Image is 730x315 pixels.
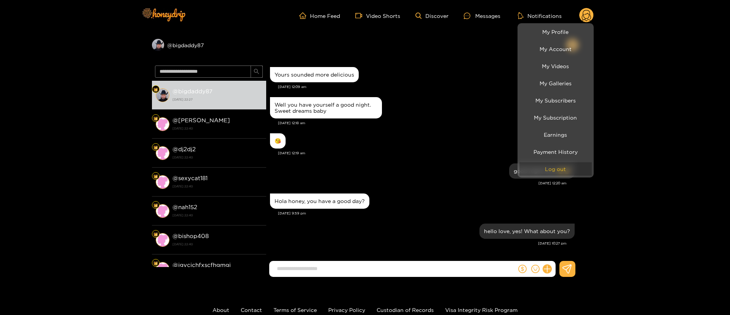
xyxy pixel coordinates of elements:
a: Earnings [519,128,592,141]
a: My Galleries [519,77,592,90]
a: My Account [519,42,592,56]
a: My Subscribers [519,94,592,107]
a: My Subscription [519,111,592,124]
a: Payment History [519,145,592,158]
button: Log out [519,162,592,176]
a: My Videos [519,59,592,73]
a: My Profile [519,25,592,38]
